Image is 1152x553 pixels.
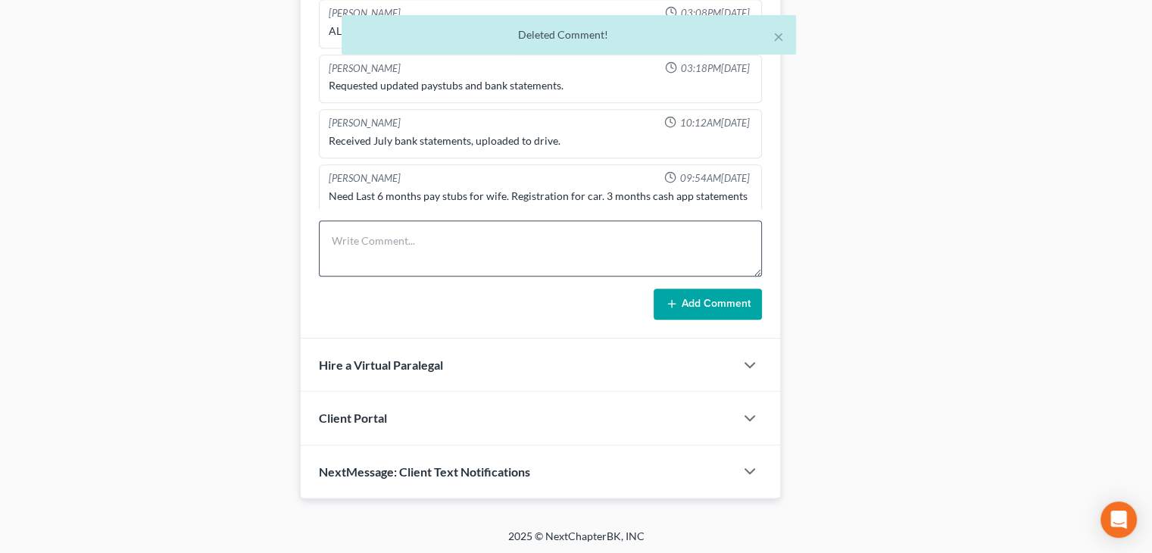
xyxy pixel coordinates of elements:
div: [PERSON_NAME] [329,171,401,186]
div: Received July bank statements, uploaded to drive. [329,133,752,148]
div: Deleted Comment! [354,27,784,42]
span: 09:54AM[DATE] [679,171,749,186]
span: Hire a Virtual Paralegal [319,358,443,372]
div: [PERSON_NAME] [329,6,401,20]
div: Open Intercom Messenger [1100,501,1137,538]
div: Requested updated paystubs and bank statements. [329,78,752,93]
span: NextMessage: Client Text Notifications [319,464,530,479]
div: Need Last 6 months pay stubs for wife. Registration for car. 3 months cash app statements [329,189,752,204]
span: 03:18PM[DATE] [680,61,749,76]
span: 10:12AM[DATE] [679,116,749,130]
button: Add Comment [654,289,762,320]
button: × [773,27,784,45]
div: [PERSON_NAME] [329,61,401,76]
span: 03:08PM[DATE] [680,6,749,20]
div: [PERSON_NAME] [329,116,401,130]
span: Client Portal [319,411,387,425]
